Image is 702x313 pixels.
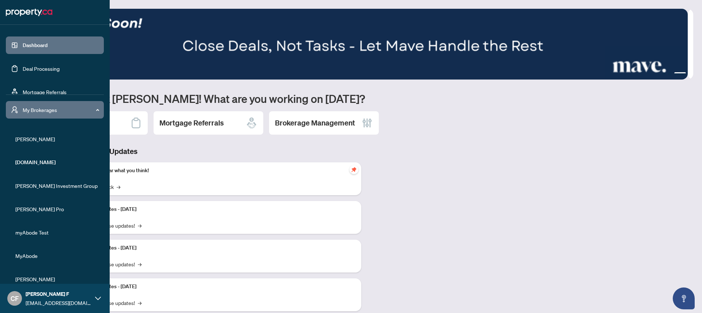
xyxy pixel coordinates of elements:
span: → [138,299,141,307]
span: → [138,221,141,229]
span: user-switch [11,106,18,113]
span: CF [11,293,19,304]
p: Platform Updates - [DATE] [77,205,355,213]
h2: Brokerage Management [275,118,355,128]
h2: Mortgage Referrals [159,118,224,128]
a: Dashboard [23,42,48,49]
span: → [138,260,141,268]
span: [PERSON_NAME] Investment Group [15,182,99,190]
span: [PERSON_NAME] Pro [15,205,99,213]
button: Open asap [673,287,695,309]
span: → [117,183,120,191]
img: logo [6,7,52,18]
h3: Brokerage & Industry Updates [38,146,361,156]
a: Deal Processing [23,65,60,72]
button: 1 [663,72,665,75]
h1: Welcome back [PERSON_NAME]! What are you working on [DATE]? [38,92,693,105]
span: [PERSON_NAME] [15,275,99,283]
img: Slide 2 [38,9,688,80]
span: myAbode Test [15,228,99,236]
span: [PERSON_NAME] F [26,290,91,298]
span: MyAbode [15,252,99,260]
span: [DOMAIN_NAME] [15,158,99,166]
span: [PERSON_NAME] [15,135,99,143]
button: 3 [674,72,686,75]
a: Mortgage Referrals [23,89,67,95]
p: Platform Updates - [DATE] [77,244,355,252]
p: Platform Updates - [DATE] [77,283,355,291]
p: We want to hear what you think! [77,167,355,175]
span: [EMAIL_ADDRESS][DOMAIN_NAME] [26,299,91,307]
span: pushpin [350,165,358,174]
span: My Brokerages [23,106,99,114]
button: 2 [668,72,671,75]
